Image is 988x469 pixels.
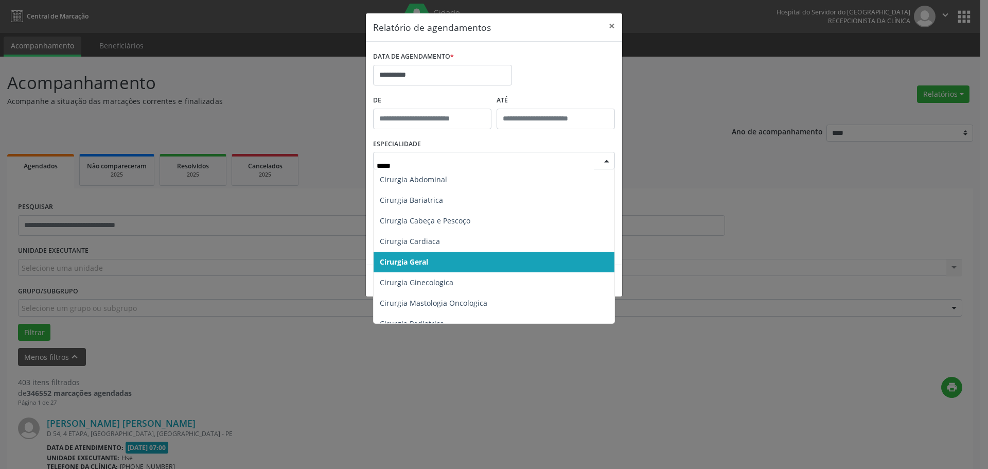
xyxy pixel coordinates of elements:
[380,277,453,287] span: Cirurgia Ginecologica
[380,319,444,328] span: Cirurgia Pediatrica
[380,298,487,308] span: Cirurgia Mastologia Oncologica
[373,21,491,34] h5: Relatório de agendamentos
[497,93,615,109] label: ATÉ
[602,13,622,39] button: Close
[380,195,443,205] span: Cirurgia Bariatrica
[373,49,454,65] label: DATA DE AGENDAMENTO
[373,136,421,152] label: ESPECIALIDADE
[380,257,428,267] span: Cirurgia Geral
[380,216,470,225] span: Cirurgia Cabeça e Pescoço
[380,175,447,184] span: Cirurgia Abdominal
[380,236,440,246] span: Cirurgia Cardiaca
[373,93,491,109] label: De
